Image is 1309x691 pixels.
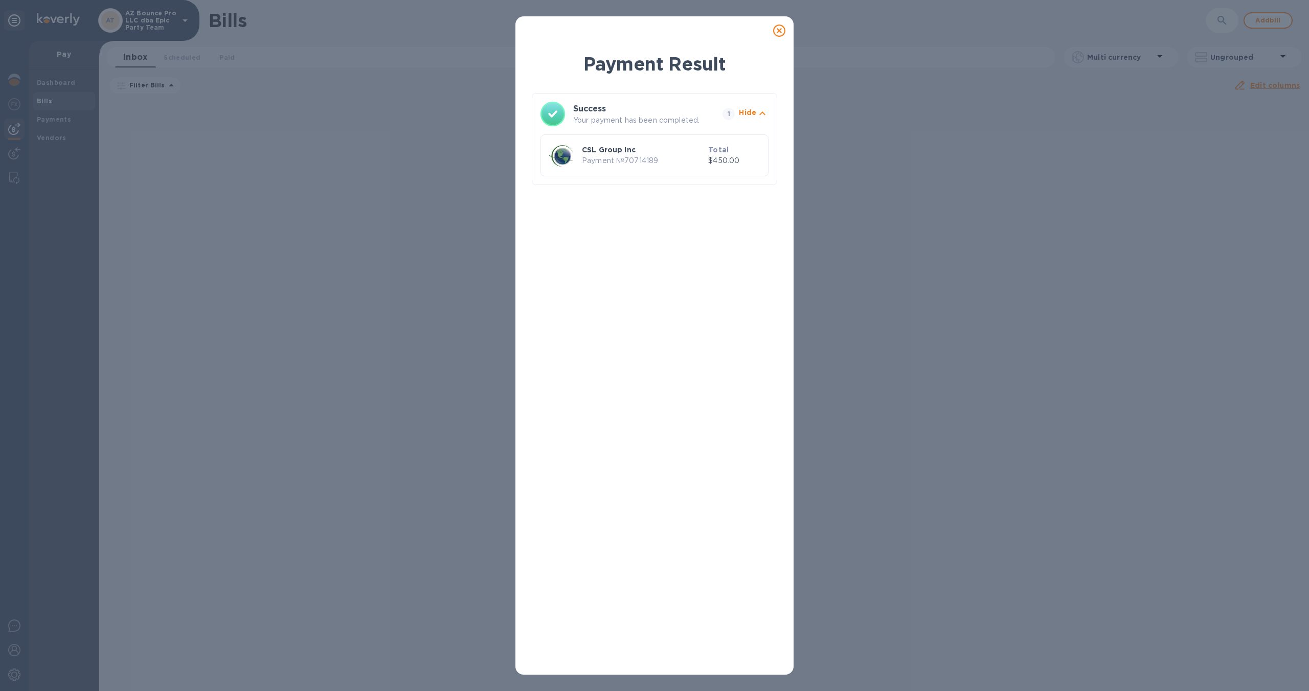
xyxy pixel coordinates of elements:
[708,155,760,166] p: $450.00
[582,145,704,155] p: CSL Group Inc
[739,107,769,121] button: Hide
[739,107,756,118] p: Hide
[532,51,777,77] h1: Payment Result
[573,103,704,115] h3: Success
[582,155,704,166] p: Payment № 70714189
[573,115,718,126] p: Your payment has been completed.
[723,108,735,120] span: 1
[708,146,729,154] b: Total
